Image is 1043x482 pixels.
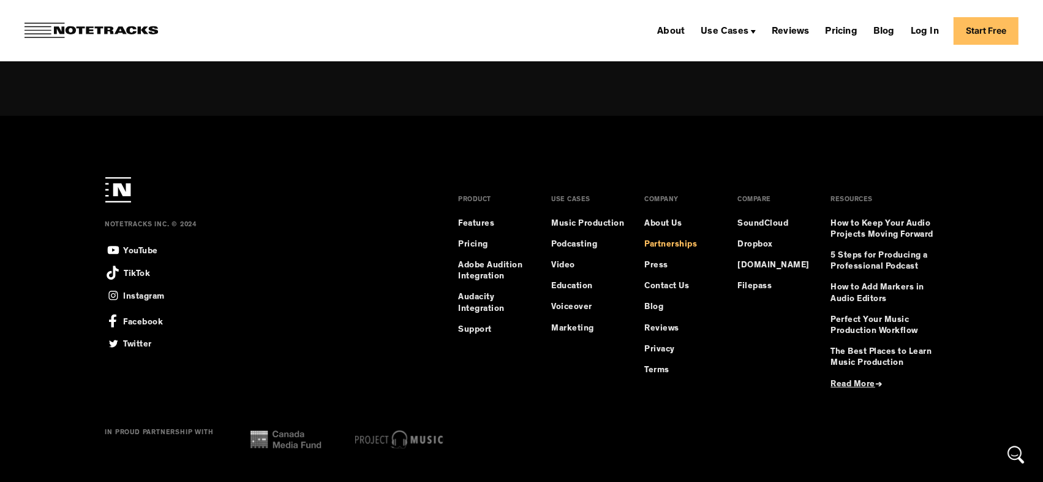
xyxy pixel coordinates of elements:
div: USE CASES [552,197,591,218]
a: Twitter [105,335,152,351]
a: Music Production [552,218,625,229]
a: How to Add Markers in Audio Editors [831,282,938,304]
div: Facebook [124,311,164,328]
a: How to Keep Your Audio Projects Moving Forward [831,218,938,240]
a: Press [645,260,669,271]
a: Blog [868,21,900,40]
a: Instagram [105,288,165,304]
a: Pricing [459,239,489,250]
span: Read More [831,380,876,389]
a: The Best Places to Learn Music Production [831,346,938,369]
a: Privacy [645,344,676,355]
div: RESOURCES [831,197,873,218]
a: TikTok [105,266,151,280]
a: Features [459,218,495,229]
a: Dropbox [738,239,774,250]
a: Partnerships [645,239,698,250]
a: [DOMAIN_NAME] [738,260,810,271]
a: Marketing [552,323,595,334]
a: 5 Steps for Producing a Professional Podcast [831,250,938,272]
a: Filepass [738,281,772,292]
a: Terms [645,365,670,376]
a: Log In [906,21,944,40]
a: Contact Us [645,281,690,292]
a: Facebook [105,311,164,328]
div: Open Intercom Messenger [1001,440,1031,470]
img: cana media fund logo [250,430,322,449]
a: About [652,21,690,40]
a: YouTube [105,242,159,258]
div: Instagram [124,288,165,302]
a: Pricing [821,21,862,40]
div: IN PROUD PARTNERSHIP WITH [105,429,214,450]
div: NOTETRACKS INC. © 2024 [105,221,407,242]
a: Reviews [645,323,680,334]
div: Use Cases [701,27,748,37]
a: Audacity Integration [459,292,532,314]
div: Twitter [124,336,152,350]
a: Podcasting [552,239,598,250]
img: project music logo [355,430,443,449]
div: PRODUCT [459,197,492,218]
a: Read More→ [831,379,883,390]
div: YouTube [124,243,159,257]
a: SoundCloud [738,218,789,229]
a: Education [552,281,593,292]
a: Support [459,324,492,335]
div: COMPANY [645,197,679,218]
a: Blog [645,302,664,313]
a: Reviews [767,21,814,40]
div: COMPARE [738,197,772,218]
div: TikTok [124,266,151,280]
a: Video [552,260,576,271]
a: About Us [645,218,682,229]
a: Voiceover [552,302,593,313]
a: Perfect Your Music Production Workflow [831,315,938,337]
a: Start Free [954,17,1019,45]
div: Use Cases [696,21,761,40]
a: Adobe Audition Integration [459,260,532,282]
